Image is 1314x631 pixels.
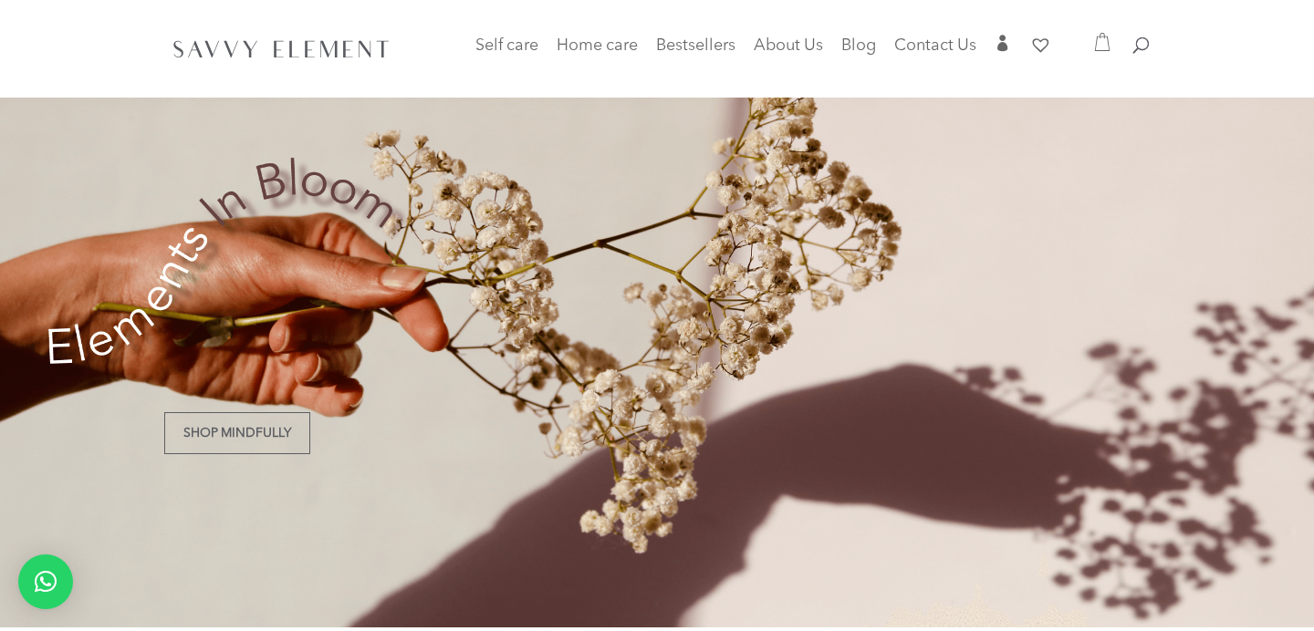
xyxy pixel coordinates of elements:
[557,37,638,54] span: Home care
[995,35,1011,65] a: 
[754,37,823,54] span: About Us
[754,39,823,65] a: About Us
[841,39,876,65] a: Blog
[841,37,876,54] span: Blog
[656,37,735,54] span: Bestsellers
[894,37,976,54] span: Contact Us
[656,39,735,65] a: Bestsellers
[995,35,1011,51] span: 
[164,412,310,454] a: Shop Mindfully
[894,39,976,65] a: Contact Us
[557,39,638,76] a: Home care
[168,34,394,63] img: SavvyElement
[475,39,538,76] a: Self care
[475,37,538,54] span: Self care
